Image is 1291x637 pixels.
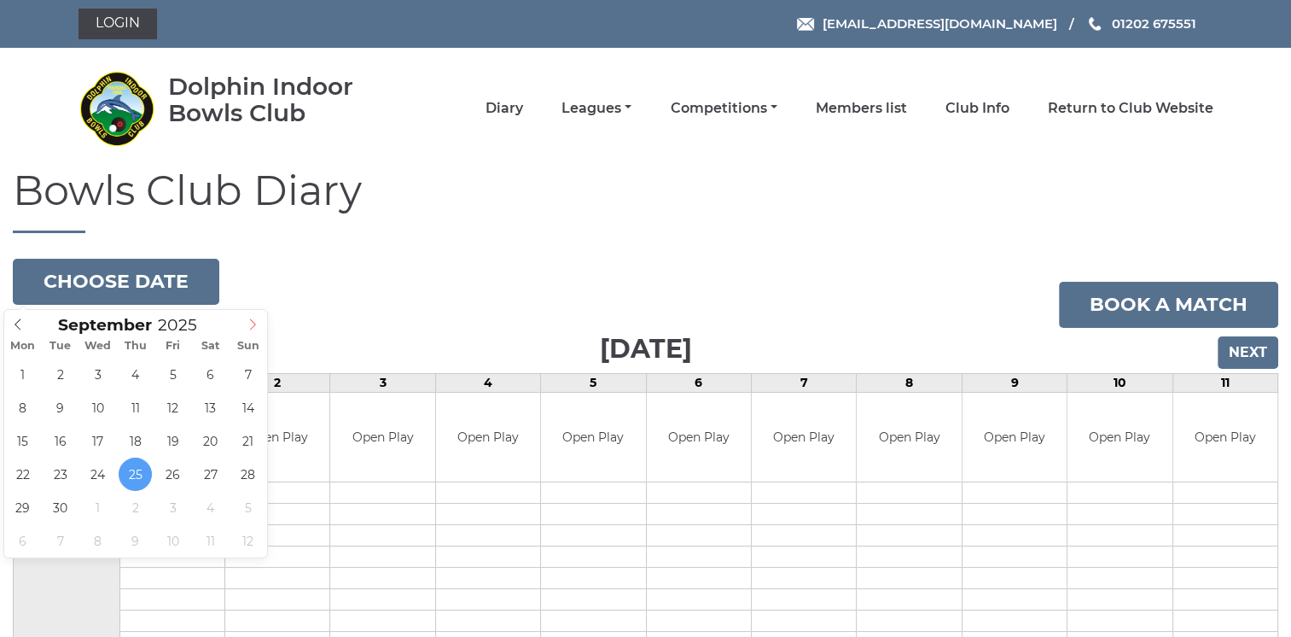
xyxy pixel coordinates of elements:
[230,341,267,352] span: Sun
[156,458,189,491] span: September 26, 2025
[231,458,265,491] span: September 28, 2025
[1172,373,1278,392] td: 11
[231,358,265,391] span: September 7, 2025
[231,524,265,558] span: October 12, 2025
[816,99,907,118] a: Members list
[58,318,152,334] span: Scroll to increment
[156,424,189,458] span: September 19, 2025
[6,424,39,458] span: September 15, 2025
[117,341,154,352] span: Thu
[231,491,265,524] span: October 5, 2025
[752,393,856,482] td: Open Play
[81,391,114,424] span: September 10, 2025
[751,373,856,392] td: 7
[670,99,776,118] a: Competitions
[44,358,77,391] span: September 2, 2025
[647,393,751,482] td: Open Play
[81,424,114,458] span: September 17, 2025
[486,99,523,118] a: Diary
[541,373,646,392] td: 5
[231,424,265,458] span: September 21, 2025
[42,341,79,352] span: Tue
[962,373,1067,392] td: 9
[119,358,152,391] span: September 4, 2025
[225,393,329,482] td: Open Play
[119,524,152,558] span: October 9, 2025
[79,341,117,352] span: Wed
[541,393,645,482] td: Open Play
[857,393,961,482] td: Open Play
[797,14,1056,33] a: Email [EMAIL_ADDRESS][DOMAIN_NAME]
[119,491,152,524] span: October 2, 2025
[1086,14,1195,33] a: Phone us 01202 675551
[44,458,77,491] span: September 23, 2025
[6,358,39,391] span: September 1, 2025
[436,393,540,482] td: Open Play
[44,524,77,558] span: October 7, 2025
[194,391,227,424] span: September 13, 2025
[1089,17,1101,31] img: Phone us
[194,524,227,558] span: October 11, 2025
[1218,336,1278,369] input: Next
[156,524,189,558] span: October 10, 2025
[119,458,152,491] span: September 25, 2025
[6,458,39,491] span: September 22, 2025
[194,358,227,391] span: September 6, 2025
[79,9,157,39] a: Login
[1048,99,1213,118] a: Return to Club Website
[194,491,227,524] span: October 4, 2025
[81,524,114,558] span: October 8, 2025
[1067,393,1172,482] td: Open Play
[194,424,227,458] span: September 20, 2025
[4,341,42,352] span: Mon
[1111,15,1195,32] span: 01202 675551
[192,341,230,352] span: Sat
[81,358,114,391] span: September 3, 2025
[231,391,265,424] span: September 14, 2025
[797,18,814,31] img: Email
[168,73,403,126] div: Dolphin Indoor Bowls Club
[435,373,540,392] td: 4
[154,341,192,352] span: Fri
[44,424,77,458] span: September 16, 2025
[44,391,77,424] span: September 9, 2025
[156,391,189,424] span: September 12, 2025
[152,315,218,335] input: Scroll to increment
[156,491,189,524] span: October 3, 2025
[119,391,152,424] span: September 11, 2025
[330,393,434,482] td: Open Play
[224,373,329,392] td: 2
[79,70,155,147] img: Dolphin Indoor Bowls Club
[962,393,1067,482] td: Open Play
[13,168,1278,233] h1: Bowls Club Diary
[44,491,77,524] span: September 30, 2025
[6,524,39,558] span: October 6, 2025
[13,259,219,305] button: Choose date
[81,458,114,491] span: September 24, 2025
[822,15,1056,32] span: [EMAIL_ADDRESS][DOMAIN_NAME]
[857,373,962,392] td: 8
[945,99,1009,118] a: Club Info
[6,491,39,524] span: September 29, 2025
[1059,282,1278,328] a: Book a match
[646,373,751,392] td: 6
[156,358,189,391] span: September 5, 2025
[6,391,39,424] span: September 8, 2025
[81,491,114,524] span: October 1, 2025
[1067,373,1172,392] td: 10
[194,458,227,491] span: September 27, 2025
[330,373,435,392] td: 3
[1173,393,1278,482] td: Open Play
[561,99,631,118] a: Leagues
[119,424,152,458] span: September 18, 2025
